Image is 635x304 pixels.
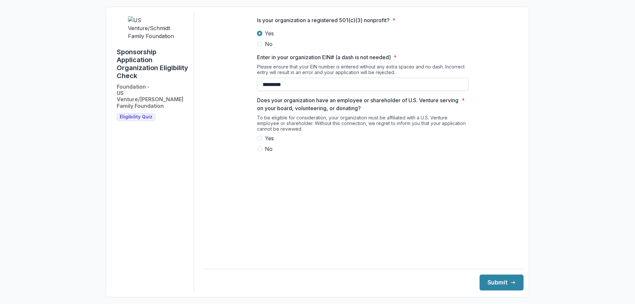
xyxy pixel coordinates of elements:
[480,275,524,290] button: Submit
[257,115,469,134] div: To be eligible for consideration, your organization must be affiliated with a U.S. Venture employ...
[265,40,273,48] span: No
[265,134,274,142] span: Yes
[117,84,189,109] h2: Foundation - US Venture/[PERSON_NAME] Family Foundation
[257,96,459,112] p: Does your organization have an employee or shareholder of U.S. Venture serving on your board, vol...
[265,145,273,153] span: No
[265,29,274,37] span: Yes
[117,48,189,80] h1: Sponsorship Application Organization Eligibility Check
[257,64,469,78] div: Please ensure that your EIN number is entered without any extra spaces and no dash. Incorrect ent...
[120,114,152,120] span: Eligibility Quiz
[257,16,390,24] p: Is your organization a registered 501(c)(3) nonprofit?
[128,16,178,40] img: US Venture/Schmidt Family Foundation
[257,53,391,61] p: Enter in your organization EIN# (a dash is not needed)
